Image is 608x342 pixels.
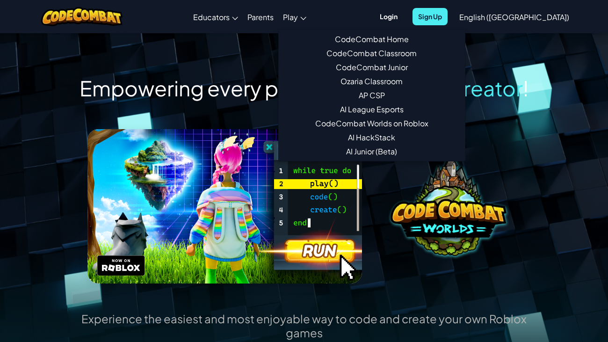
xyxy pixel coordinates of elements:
a: AI HackStackThe first generative AI companion tool specifically crafted for those new to AI with ... [279,131,465,145]
img: header.png [87,129,362,284]
a: CodeCombat Classroom [279,46,465,60]
a: Play [278,4,311,29]
button: Sign Up [413,8,448,25]
a: CodeCombat Worlds on RobloxThis MMORPG teaches Lua coding and provides a real-world platform to c... [279,116,465,131]
a: CodeCombat HomeWith access to all 530 levels and exclusive features like pets, premium only items... [279,32,465,46]
span: creator [451,75,523,101]
span: English ([GEOGRAPHIC_DATA]) [459,12,569,22]
a: CodeCombat JuniorOur flagship K-5 curriculum features a progression of learning levels that teach... [279,60,465,74]
a: AI Junior (Beta)Introduces multimodal generative AI in a simple and intuitive platform designed s... [279,145,465,159]
img: CodeCombat logo [41,7,123,26]
a: Educators [188,4,243,29]
p: Experience the easiest and most enjoyable way to code and create your own Roblox games [63,312,545,340]
a: Ozaria ClassroomAn enchanting narrative coding adventure that establishes the fundamentals of com... [279,74,465,88]
span: Educators [193,12,230,22]
img: coco-worlds-no-desc.png [391,157,507,256]
a: AP CSPEndorsed by the College Board, our AP CSP curriculum provides game-based and turnkey tools ... [279,88,465,102]
a: Parents [243,4,278,29]
span: Play [283,12,298,22]
button: Login [374,8,403,25]
span: Empowering every player to become a [80,75,451,101]
span: ! [523,75,528,101]
a: AI League EsportsAn epic competitive coding esports platform that encourages creative programming... [279,102,465,116]
a: English ([GEOGRAPHIC_DATA]) [455,4,574,29]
